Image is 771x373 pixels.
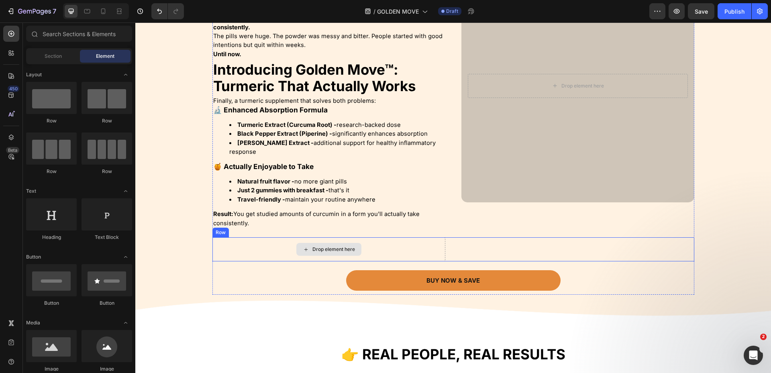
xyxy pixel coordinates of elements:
[102,173,150,181] strong: Travel-friendly -
[78,83,192,92] strong: 🔬 Enhanced Absorption Formula
[695,8,708,15] span: Save
[82,117,132,124] div: Row
[26,300,77,307] div: Button
[760,334,767,340] span: 2
[102,155,212,163] span: no more giant pills
[102,155,159,163] strong: Natural fruit flavor -
[78,39,281,72] strong: Introducing Golden Move™: Turmeric That Actually Works
[94,117,300,133] span: additional support for healthy inflammatory response
[688,3,714,19] button: Save
[82,168,132,175] div: Row
[78,28,106,35] strong: Until now.
[79,206,92,214] div: Row
[151,3,184,19] div: Undo/Redo
[211,248,425,268] a: BUY NOW & SAVE
[26,319,40,326] span: Media
[744,346,763,365] iframe: Intercom live chat
[102,108,292,115] span: significantly enhances absorption
[78,188,284,204] span: You get studied amounts of curcumin in a form you'll actually take consistently.
[119,68,132,81] span: Toggle open
[8,86,19,92] div: 450
[177,224,220,230] div: Drop element here
[77,322,559,342] h2: 👉 REAL PEOPLE, REAL RESULTS
[26,188,36,195] span: Text
[26,234,77,241] div: Heading
[82,365,132,373] div: Image
[119,316,132,329] span: Toggle open
[102,164,214,171] span: that's it
[26,253,41,261] span: Button
[102,99,201,106] strong: Turmeric Extract (Curcuma Root) -
[82,234,132,241] div: Text Block
[102,164,193,171] strong: Just 2 gummies with breakfast -
[26,71,42,78] span: Layout
[78,188,98,195] strong: Result:
[26,168,77,175] div: Row
[119,251,132,263] span: Toggle open
[373,7,375,16] span: /
[26,365,77,373] div: Image
[6,147,19,153] div: Beta
[102,173,240,181] span: maintain your routine anywhere
[96,53,114,60] span: Element
[377,7,419,16] span: GOLDEN MOVE
[78,140,178,148] strong: 🍯 Actually Enjoyable to Take
[3,3,60,19] button: 7
[26,26,132,42] input: Search Sections & Elements
[82,300,132,307] div: Button
[102,99,265,106] span: research-backed dose
[291,253,345,263] p: BUY NOW & SAVE
[446,8,458,15] span: Draft
[53,6,56,16] p: 7
[102,108,197,115] strong: Black Pepper Extract (Piperine) -
[119,185,132,198] span: Toggle open
[135,22,771,373] iframe: Design area
[426,60,469,67] div: Drop element here
[78,10,307,26] span: The pills were huge. The powder was messy and bitter. People started with good intentions but qui...
[45,53,62,60] span: Section
[26,117,77,124] div: Row
[724,7,744,16] div: Publish
[78,75,241,82] span: Finally, a turmeric supplement that solves both problems:
[718,3,751,19] button: Publish
[102,117,178,124] strong: [PERSON_NAME] Extract -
